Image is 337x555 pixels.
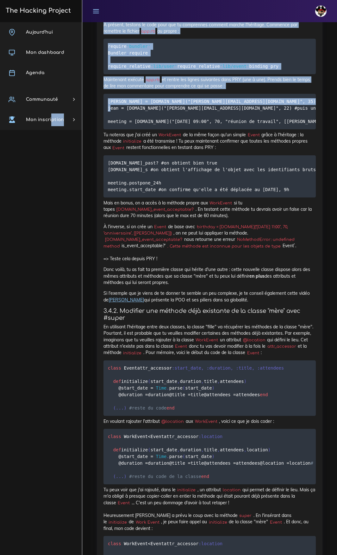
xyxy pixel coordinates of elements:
code: initialize [207,519,229,526]
p: À l'inverse, si on crée un de base avec , on ne peut lui appliquer la méthode. nous retourne une ... [103,223,316,262]
code: attr_accessor initialize start_date duration title attendees parse start_date duration title atte... [108,365,284,411]
span: . [119,474,121,479]
p: Si l'exemple que je viens de te donner te semble un peu complexe, je te conseil également cette v... [103,290,316,303]
span: @start_date [119,385,148,390]
span: #reste du code [129,405,166,410]
span: :location [198,541,222,546]
span: :location [198,434,222,439]
code: WorkEvent [194,337,220,343]
span: Time [156,385,167,390]
code: Event [268,519,284,526]
span: , [244,447,247,452]
span: @duration [119,392,143,397]
span: ) [124,405,126,410]
code: WorkEvent [208,200,234,206]
span: class [108,365,121,371]
span: def [113,379,121,384]
span: Mon inscription [26,117,64,122]
span: = [233,392,236,397]
p: Tu peux voir que j'ai rajouté, dans le , un attribut qui permet de définir le lieu. Mais ça m'a o... [103,487,316,532]
p: Donc voilà, tu as fait ta première classe qui hérite d'une autre : cette nouvelle classe dispose ... [103,266,316,286]
span: = [188,461,190,466]
span: end [166,405,174,410]
img: avatar [315,5,327,17]
span: Communauté [26,97,58,102]
code: app.rb [144,77,162,83]
code: super [238,513,253,519]
span: = [287,461,289,466]
span: , [177,447,180,452]
span: , [201,379,204,384]
span: Bundler [108,50,127,55]
code: [DOMAIN_NAME]_event_acceptable? [115,206,196,213]
span: . [119,405,121,410]
span: Event [124,365,137,371]
a: [PERSON_NAME] [109,297,144,303]
span: @attendees [204,461,230,466]
span: . [121,474,124,479]
code: WorkEvent [193,418,219,425]
span: Event [151,434,164,439]
p: Maintenant exécute et rentre les lignes suivantes dans PRY (une à une). Prends bien le temps de l... [103,76,316,89]
span: ( [113,405,116,410]
span: = [145,461,148,466]
a: avatar [312,2,331,20]
h3: The Hacking Project [4,7,71,14]
span: @title [169,461,185,466]
span: ( [148,379,150,384]
p: À présent, testons le code pour que tu comprennes comment marche l'héritage. Commence par remettr... [103,22,316,35]
span: , [177,379,180,384]
span: . [116,405,118,410]
span: ( [183,385,185,390]
span: , [217,447,220,452]
span: #reste du code de la classe [129,474,201,479]
span: ( [113,474,116,479]
span: ) [124,474,126,479]
span: :start_date [172,365,201,371]
span: 'lib/event' [220,64,249,69]
span: . [166,385,169,390]
code: Event [153,224,168,230]
span: = [188,392,190,397]
span: . [121,405,124,410]
span: , [252,365,254,371]
code: require require require_relative require_relative binding pry [108,43,280,70]
span: Mon dashboard [26,50,64,55]
span: @location [260,461,284,466]
span: = [151,454,153,459]
code: initialize [122,350,143,356]
code: initialize [176,487,197,493]
span: , [217,379,220,384]
span: = [233,461,236,466]
p: En voulant rajouter l'attribut aux , voici ce que je dois coder : [103,418,316,424]
code: NoMethodError: undefined method [103,236,295,249]
span: , [231,365,233,371]
code: attr_accessor [265,343,298,350]
span: Agenda [26,70,44,75]
span: ) [212,454,215,459]
span: @duration [119,461,143,466]
span: ) [268,447,271,452]
code: app.rb [140,28,157,35]
span: :title [236,365,252,371]
code: Event [173,343,189,350]
code: Event [245,350,261,356]
span: class [108,434,121,439]
span: Event [151,541,164,546]
code: Event [111,145,126,151]
span: = [145,392,148,397]
span: class [108,541,121,546]
span: WorkEvent [124,541,148,546]
span: def [113,447,121,452]
span: ) [212,385,215,390]
span: :duration [207,365,231,371]
span: @attendees [204,392,230,397]
code: Event [246,132,261,138]
code: Work Event [134,519,161,526]
code: @location [241,337,267,343]
span: Aujourd'hui [26,30,53,35]
p: En utilisant l'héritage entre deux classes, la classe "fille" va récupérer les méthodes de la cla... [103,324,316,356]
code: @location [160,418,186,425]
h4: 3.4.2. Modifier une méthode déjà existante de la classe "mère" avec #super [103,307,316,321]
span: = [151,385,153,390]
